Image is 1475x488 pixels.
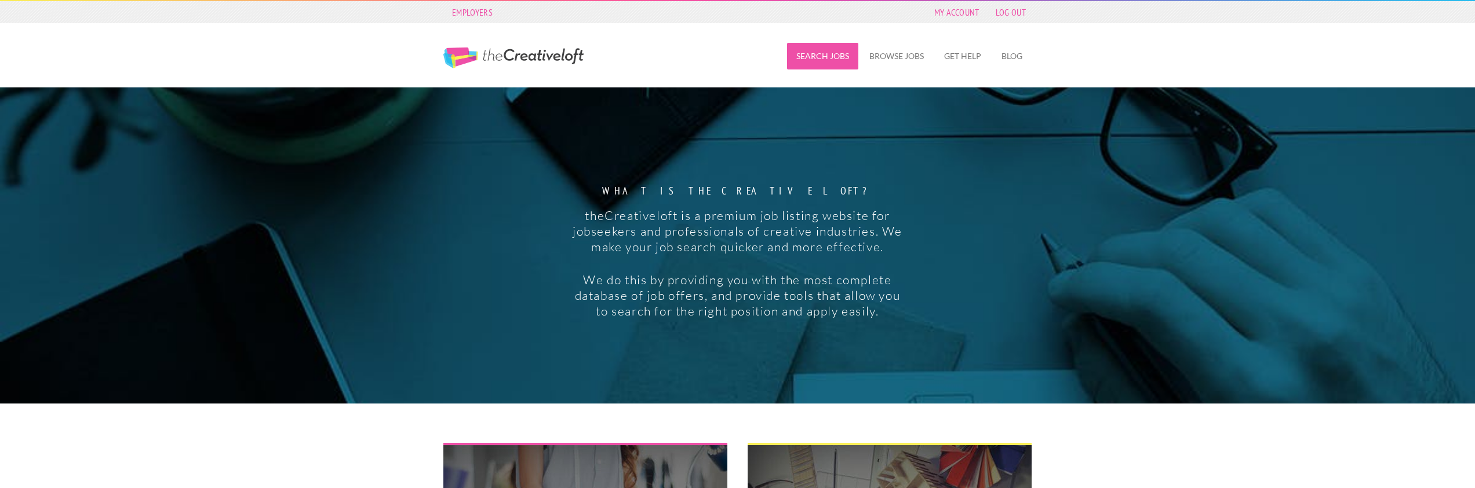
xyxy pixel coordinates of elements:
[570,208,905,255] p: theCreativeloft is a premium job listing website for jobseekers and professionals of creative ind...
[992,43,1032,69] a: Blog
[570,272,905,319] p: We do this by providing you with the most complete database of job offers, and provide tools that...
[787,43,858,69] a: Search Jobs
[990,4,1032,20] a: Log Out
[928,4,985,20] a: My Account
[570,186,905,196] strong: What is the creative loft?
[443,47,584,68] a: The Creative Loft
[446,4,498,20] a: Employers
[860,43,933,69] a: Browse Jobs
[935,43,990,69] a: Get Help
